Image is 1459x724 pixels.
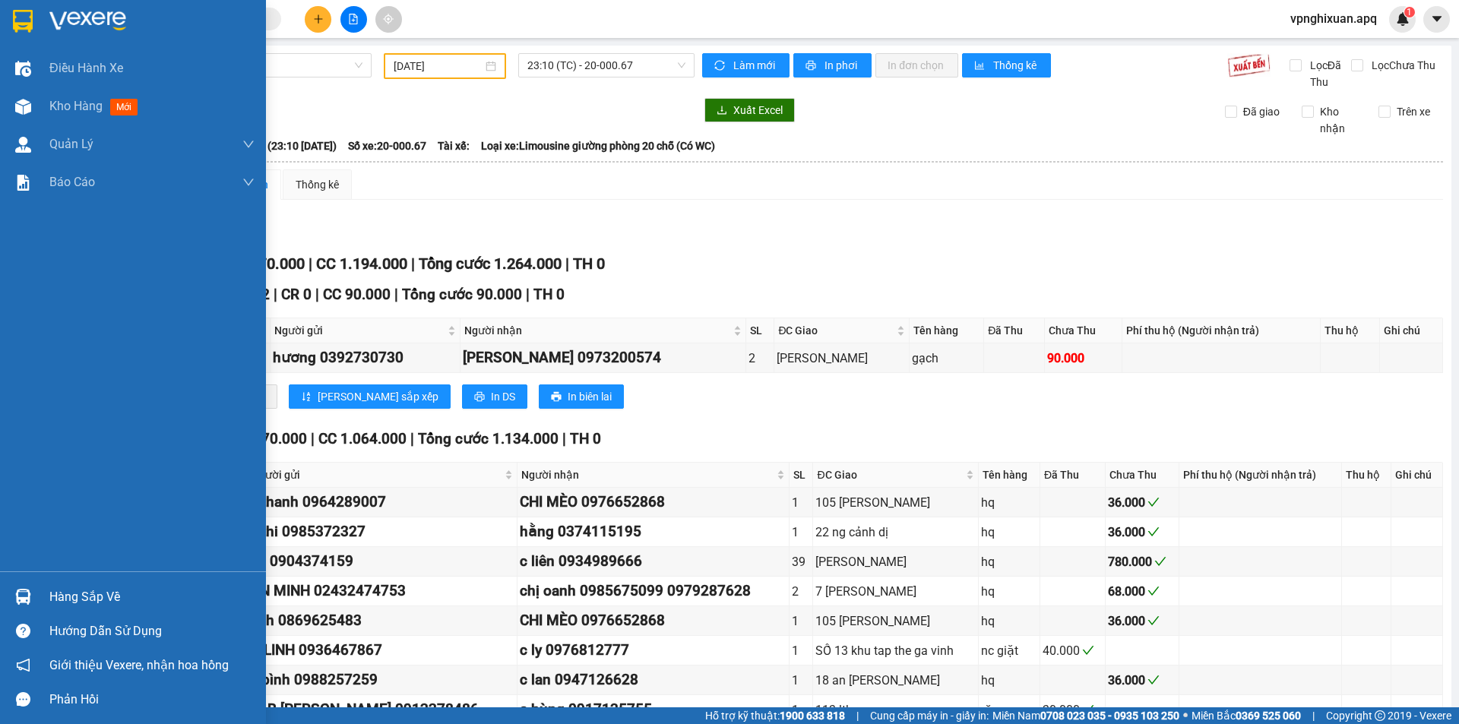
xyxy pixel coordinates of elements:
sup: 1 [1404,7,1415,17]
span: Tổng cước 1.134.000 [418,430,559,447]
span: check [1147,674,1160,686]
span: CC 1.194.000 [316,255,407,273]
span: TH 0 [570,430,601,447]
span: Tài xế: [438,138,470,154]
img: warehouse-icon [15,589,31,605]
div: Hướng dẫn sử dụng [49,620,255,643]
th: Thu hộ [1321,318,1380,343]
div: LAB [PERSON_NAME] 0912278486 [250,698,514,721]
span: check [1154,555,1166,568]
th: Tên hàng [910,318,984,343]
div: AN MINH 02432474753 [250,580,514,602]
span: check [1147,496,1160,508]
th: Ghi chú [1391,463,1443,488]
div: linh 0869625483 [250,609,514,632]
span: printer [474,391,485,403]
div: 1 [792,493,810,512]
img: 9k= [1227,53,1271,77]
span: [PERSON_NAME] sắp xếp [318,388,438,405]
span: file-add [348,14,359,24]
div: 113 ltk [815,700,976,719]
span: | [309,255,312,273]
div: 780.000 [1108,552,1176,571]
div: a thi 0985372327 [250,520,514,543]
span: check [1147,615,1160,627]
span: check [1147,526,1160,538]
span: Chuyến: (23:10 [DATE]) [226,138,337,154]
th: SL [790,463,813,488]
th: Đã Thu [1040,463,1106,488]
div: 1 [792,700,810,719]
span: | [410,430,414,447]
span: CC 1.064.000 [318,430,407,447]
span: Trên xe [1391,103,1436,120]
span: Điều hành xe [49,58,123,77]
div: 105 [PERSON_NAME] [815,612,976,631]
div: hq [981,552,1037,571]
button: sort-ascending[PERSON_NAME] sắp xếp [289,384,451,409]
div: 1 [792,523,810,542]
th: Chưa Thu [1106,463,1179,488]
span: Người nhận [521,466,774,483]
div: 18 an [PERSON_NAME] [815,671,976,690]
div: Hàng sắp về [49,586,255,609]
span: copyright [1375,710,1385,721]
div: 1 [792,612,810,631]
th: Chưa Thu [1045,318,1122,343]
button: file-add [340,6,367,33]
span: Hỗ trợ kỹ thuật: [705,707,845,724]
div: hq [981,612,1037,631]
span: Miền Bắc [1192,707,1301,724]
th: SL [746,318,775,343]
span: 1 [1407,7,1412,17]
span: ĐC Giao [817,466,963,483]
span: TH 0 [533,286,565,303]
span: CR 70.000 [235,255,305,273]
strong: 1900 633 818 [780,710,845,722]
div: 36.000 [1108,671,1176,690]
span: question-circle [16,624,30,638]
div: 36.000 [1108,612,1176,631]
span: Giới thiệu Vexere, nhận hoa hồng [49,656,229,675]
span: ⚪️ [1183,713,1188,719]
button: printerIn phơi [793,53,872,77]
span: message [16,692,30,707]
button: caret-down [1423,6,1450,33]
div: 2 [792,582,810,601]
button: bar-chartThống kê [962,53,1051,77]
img: warehouse-icon [15,137,31,153]
button: downloadXuất Excel [704,98,795,122]
span: sort-ascending [301,391,312,403]
span: | [311,430,315,447]
span: Cung cấp máy in - giấy in: [870,707,989,724]
span: Lọc Đã Thu [1304,57,1351,90]
span: 23:10 (TC) - 20-000.67 [527,54,685,77]
div: 36.000 [1108,523,1176,542]
div: 30.000 [1043,700,1103,719]
span: Tổng cước 1.264.000 [419,255,562,273]
div: hq [981,523,1037,542]
span: down [242,138,255,150]
div: kh 0904374159 [250,550,514,573]
div: hương 0392730730 [273,346,458,369]
input: 19/02/2023 [394,58,483,74]
div: 39 [792,552,810,571]
span: plus [313,14,324,24]
span: | [411,255,415,273]
button: syncLàm mới [702,53,790,77]
th: Tên hàng [979,463,1040,488]
span: | [274,286,277,303]
img: icon-new-feature [1396,12,1410,26]
div: A LINH 0936467867 [250,639,514,662]
div: [PERSON_NAME] 0973200574 [463,346,742,369]
div: hằng 0374115195 [520,520,786,543]
span: In DS [491,388,515,405]
div: 1 [792,641,810,660]
span: | [526,286,530,303]
div: c liên 0934989666 [520,550,786,573]
div: a thanh 0964289007 [250,491,514,514]
button: printerIn biên lai [539,384,624,409]
span: printer [805,60,818,72]
span: down [242,176,255,188]
th: Phí thu hộ (Người nhận trả) [1179,463,1342,488]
